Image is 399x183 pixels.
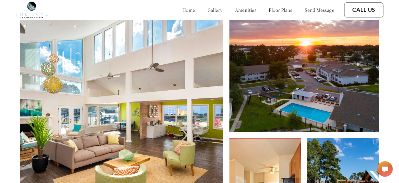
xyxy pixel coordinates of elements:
[182,7,195,13] a: home
[352,7,375,13] a: Call Us
[235,7,257,13] a: amenities
[229,14,379,132] img: Building Exterior at Sunset
[269,7,292,13] a: floor plans
[16,2,48,18] img: Company logo
[344,2,383,17] button: Call Us
[305,7,334,13] a: send message
[208,7,223,13] a: gallery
